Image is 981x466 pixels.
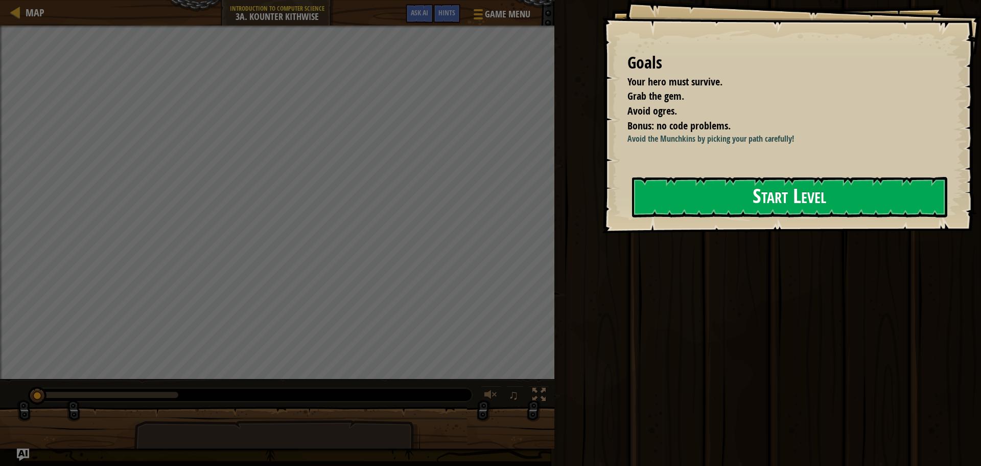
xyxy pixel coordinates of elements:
[632,177,947,217] button: Start Level
[26,6,44,19] span: Map
[627,104,677,118] span: Avoid ogres.
[627,51,945,75] div: Goals
[529,386,549,407] button: Toggle fullscreen
[627,75,722,88] span: Your hero must survive.
[438,8,455,17] span: Hints
[20,6,44,19] a: Map
[627,119,731,132] span: Bonus: no code problems.
[481,386,501,407] button: Adjust volume
[465,4,536,28] button: Game Menu
[627,133,953,145] p: Avoid the Munchkins by picking your path carefully!
[411,8,428,17] span: Ask AI
[506,386,524,407] button: ♫
[615,119,943,134] li: Bonus: no code problems.
[615,104,943,119] li: Avoid ogres.
[406,4,433,23] button: Ask AI
[615,89,943,104] li: Grab the gem.
[17,449,29,461] button: Ask AI
[485,8,530,21] span: Game Menu
[508,387,519,403] span: ♫
[615,75,943,90] li: Your hero must survive.
[627,89,684,103] span: Grab the gem.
